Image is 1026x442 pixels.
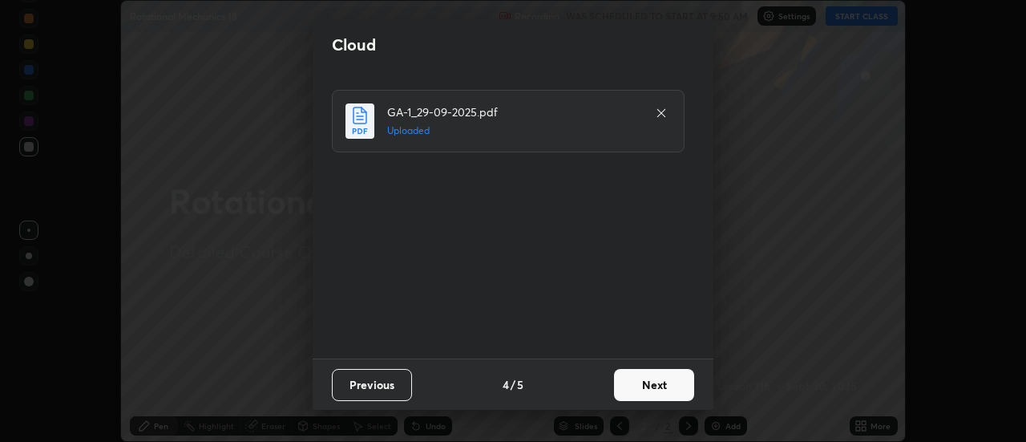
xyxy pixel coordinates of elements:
[503,376,509,393] h4: 4
[332,369,412,401] button: Previous
[387,103,639,120] h4: GA-1_29-09-2025.pdf
[332,34,376,55] h2: Cloud
[511,376,515,393] h4: /
[614,369,694,401] button: Next
[387,124,639,138] h5: Uploaded
[517,376,523,393] h4: 5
